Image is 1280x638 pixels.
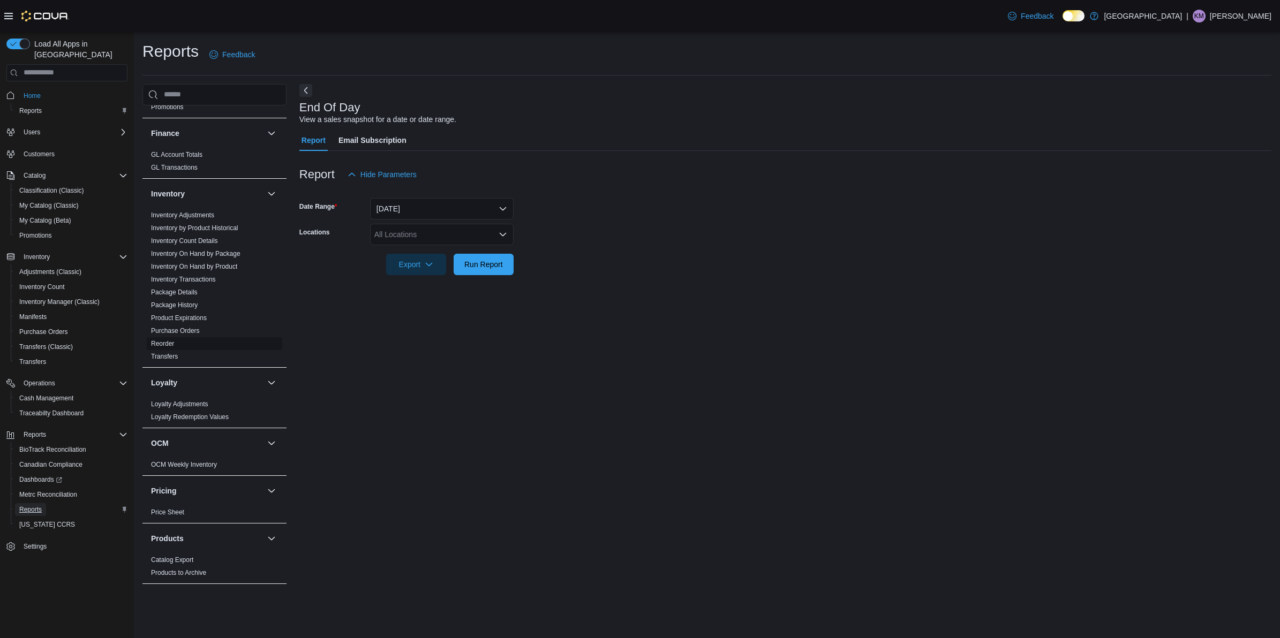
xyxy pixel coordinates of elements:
a: OCM Weekly Inventory [151,461,217,468]
button: Inventory Manager (Classic) [11,294,132,309]
span: Adjustments (Classic) [19,268,81,276]
span: Users [24,128,40,136]
button: Transfers (Classic) [11,339,132,354]
button: [US_STATE] CCRS [11,517,132,532]
span: Metrc Reconciliation [19,490,77,499]
input: Dark Mode [1063,10,1085,21]
a: Transfers (Classic) [15,340,77,353]
span: Feedback [1021,11,1053,21]
div: Products [142,553,287,583]
button: Products [151,533,263,544]
button: Products [265,532,278,545]
p: | [1186,10,1188,22]
button: Transfers [11,354,132,369]
span: Inventory [24,253,50,261]
span: Inventory by Product Historical [151,224,238,232]
a: Inventory Count Details [151,237,218,245]
span: Package Details [151,288,198,297]
button: Inventory [19,250,54,263]
a: GL Transactions [151,164,198,171]
button: Catalog [19,169,50,182]
a: GL Account Totals [151,151,202,158]
h3: Report [299,168,335,181]
a: Transfers [15,355,50,368]
a: Products to Archive [151,569,206,576]
span: Classification (Classic) [19,186,84,195]
span: Catalog Export [151,556,193,564]
span: Hide Parameters [360,169,417,180]
span: Inventory Count [15,280,127,293]
a: Dashboards [15,473,66,486]
a: Settings [19,540,51,553]
button: Reports [11,502,132,517]
a: Package History [151,301,198,309]
span: Inventory [19,250,127,263]
span: [US_STATE] CCRS [19,520,75,529]
button: My Catalog (Beta) [11,213,132,228]
span: Washington CCRS [15,518,127,531]
span: Customers [19,147,127,161]
label: Date Range [299,202,337,211]
button: Pricing [265,484,278,497]
button: Reports [2,427,132,442]
span: Inventory Transactions [151,275,216,284]
button: Purchase Orders [11,324,132,339]
h3: Finance [151,128,179,139]
button: Loyalty [265,376,278,389]
a: Traceabilty Dashboard [15,407,88,420]
span: Transfers [15,355,127,368]
a: Loyalty Redemption Values [151,413,229,421]
p: [GEOGRAPHIC_DATA] [1104,10,1182,22]
div: Inventory [142,209,287,367]
button: Finance [265,127,278,140]
label: Locations [299,228,330,237]
a: Product Expirations [151,314,207,322]
a: Canadian Compliance [15,458,87,471]
span: Inventory Count [19,283,65,291]
a: Purchase Orders [15,325,72,338]
span: Reports [19,107,42,115]
span: Traceabilty Dashboard [19,409,84,417]
div: Kris Miller [1193,10,1206,22]
span: Promotions [151,103,184,111]
button: Inventory [151,188,263,199]
a: Reports [15,104,46,117]
span: Export [393,254,440,275]
span: Catalog [19,169,127,182]
button: Inventory [265,187,278,200]
button: Catalog [2,168,132,183]
span: Purchase Orders [19,328,68,336]
div: OCM [142,458,287,475]
span: Settings [19,540,127,553]
button: Reports [11,103,132,118]
a: Inventory Manager (Classic) [15,295,104,308]
h3: Pricing [151,485,176,496]
a: Manifests [15,310,51,323]
a: Inventory Transactions [151,276,216,283]
span: BioTrack Reconciliation [15,443,127,456]
span: Settings [24,542,47,551]
button: OCM [151,438,263,449]
span: My Catalog (Classic) [19,201,79,210]
span: Reports [24,430,46,439]
span: Inventory On Hand by Product [151,262,237,271]
span: Loyalty Redemption Values [151,413,229,421]
a: Customers [19,148,59,161]
a: Reorder [151,340,174,347]
a: Transfers [151,353,178,360]
span: Customers [24,150,55,158]
span: Manifests [19,313,47,321]
button: Metrc Reconciliation [11,487,132,502]
button: Promotions [11,228,132,243]
a: Adjustments (Classic) [15,265,86,278]
a: My Catalog (Beta) [15,214,76,227]
span: Metrc Reconciliation [15,488,127,501]
button: Settings [2,538,132,554]
span: Feedback [222,49,255,60]
span: Price Sheet [151,508,184,517]
button: Canadian Compliance [11,457,132,472]
span: Run Report [464,259,503,270]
